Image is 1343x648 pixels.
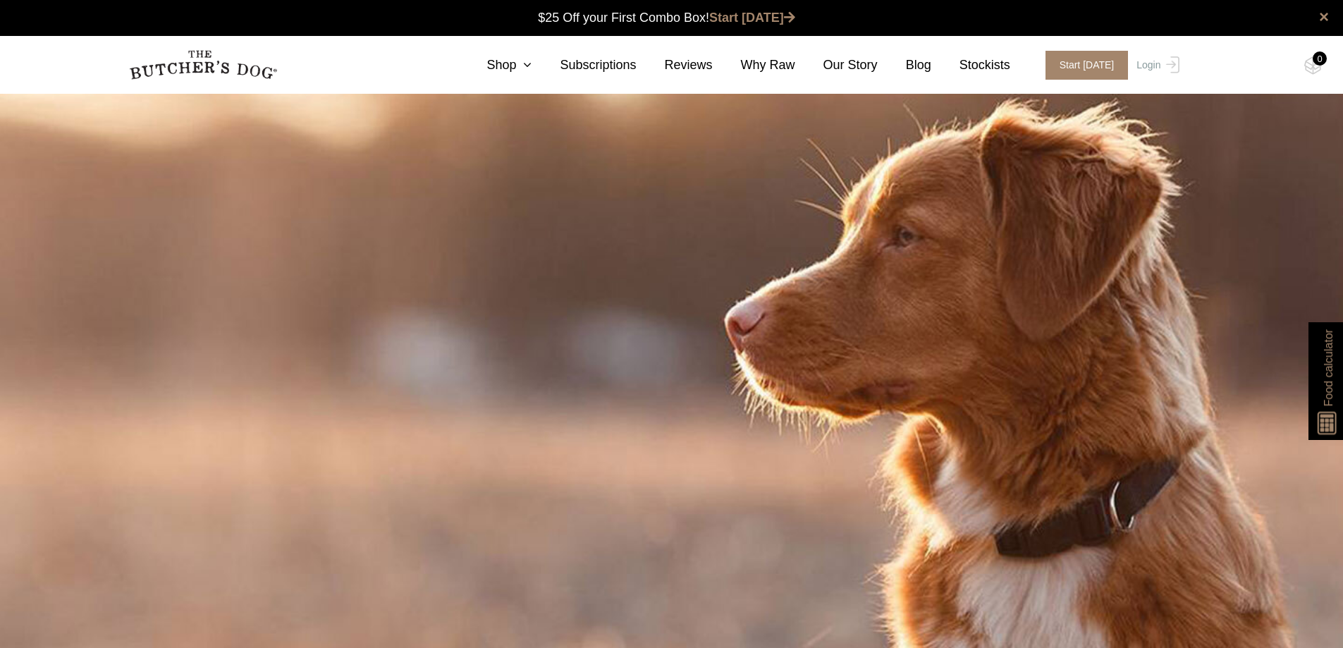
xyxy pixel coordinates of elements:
span: Food calculator [1320,329,1337,406]
img: TBD_Cart-Empty.png [1304,56,1322,75]
a: Login [1133,51,1179,80]
a: Why Raw [713,56,795,75]
a: Stockists [931,56,1010,75]
span: Start [DATE] [1045,51,1129,80]
a: Reviews [637,56,713,75]
a: Shop [458,56,532,75]
a: Subscriptions [532,56,636,75]
div: 0 [1313,51,1327,66]
a: Blog [878,56,931,75]
a: close [1319,8,1329,25]
a: Start [DATE] [709,11,795,25]
a: Our Story [795,56,878,75]
a: Start [DATE] [1031,51,1134,80]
